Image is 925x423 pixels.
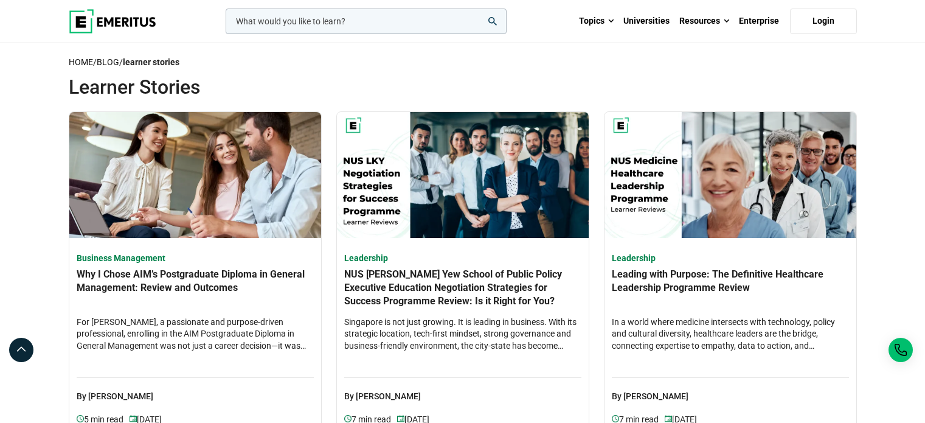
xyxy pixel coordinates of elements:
[77,316,314,365] h4: For [PERSON_NAME], a passionate and purpose-driven professional, enrolling in the AIM Postgraduat...
[344,316,581,365] h4: Singapore is not just growing. It is leading in business. With its strategic location, tech-first...
[69,112,321,238] img: Why I Chose AIM’s Postgraduate Diploma in General Management: Review and Outcomes | Online Busine...
[69,75,857,99] h1: Learner Stories
[344,377,581,404] p: By [PERSON_NAME]
[344,415,352,422] img: video-views
[77,268,314,310] h4: Why I Chose AIM’s Postgraduate Diploma in General Management: Review and Outcomes
[344,268,581,310] h4: NUS [PERSON_NAME] Yew School of Public Policy Executive Education Negotiation Strategies for Succ...
[612,268,849,310] h4: Leading with Purpose: The Definitive Healthcare Leadership Programme Review
[69,57,179,67] span: / /
[397,415,404,422] img: video-views
[344,253,581,265] h4: Leadership
[130,415,137,422] img: video-views
[226,9,507,34] input: woocommerce-product-search-field-0
[612,316,849,365] h4: In a world where medicine intersects with technology, policy and cultural diversity, healthcare l...
[77,253,314,265] h4: Business Management
[337,112,589,238] img: NUS Lee Kuan Yew School of Public Policy Executive Education Negotiation Strategies for Success P...
[97,57,119,67] a: Blog
[612,377,849,404] p: By [PERSON_NAME]
[665,415,672,422] img: video-views
[123,57,179,67] strong: learner stories
[77,415,84,422] img: video-views
[69,57,93,67] a: Home
[605,112,856,238] img: Leading with Purpose: The Definitive Healthcare Leadership Programme Review | Online Leadership C...
[612,415,619,422] img: video-views
[612,253,849,265] h4: Leadership
[77,377,314,404] p: By [PERSON_NAME]
[790,9,857,34] a: Login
